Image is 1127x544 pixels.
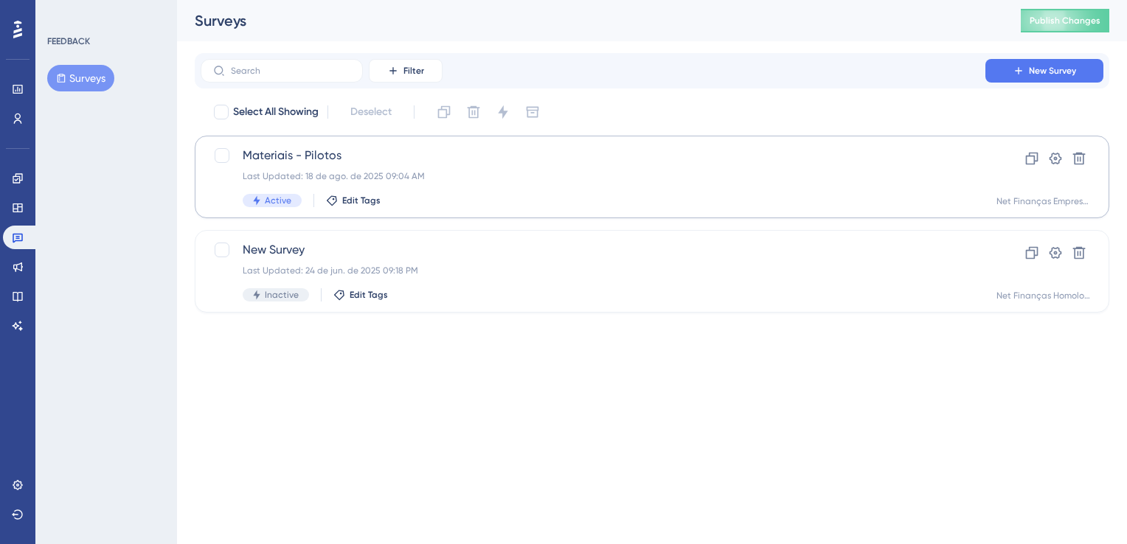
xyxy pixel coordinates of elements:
div: Net Finanças Homologação [996,290,1091,301]
span: Edit Tags [350,289,388,301]
div: Surveys [195,10,984,31]
span: Edit Tags [342,195,381,206]
div: FEEDBACK [47,35,90,47]
button: New Survey [985,59,1103,83]
button: Filter [369,59,443,83]
div: Last Updated: 24 de jun. de 2025 09:18 PM [243,265,943,276]
div: Net Finanças Empresarial [996,195,1091,207]
span: Publish Changes [1030,15,1100,27]
span: Deselect [350,103,392,121]
button: Deselect [337,99,405,125]
span: Inactive [265,289,299,301]
button: Surveys [47,65,114,91]
span: New Survey [243,241,943,259]
span: Select All Showing [233,103,319,121]
span: Materiais - Pilotos [243,147,943,164]
span: Active [265,195,291,206]
button: Edit Tags [326,195,381,206]
span: Filter [403,65,424,77]
span: New Survey [1029,65,1076,77]
button: Publish Changes [1021,9,1109,32]
div: Last Updated: 18 de ago. de 2025 09:04 AM [243,170,943,182]
input: Search [231,66,350,76]
button: Edit Tags [333,289,388,301]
